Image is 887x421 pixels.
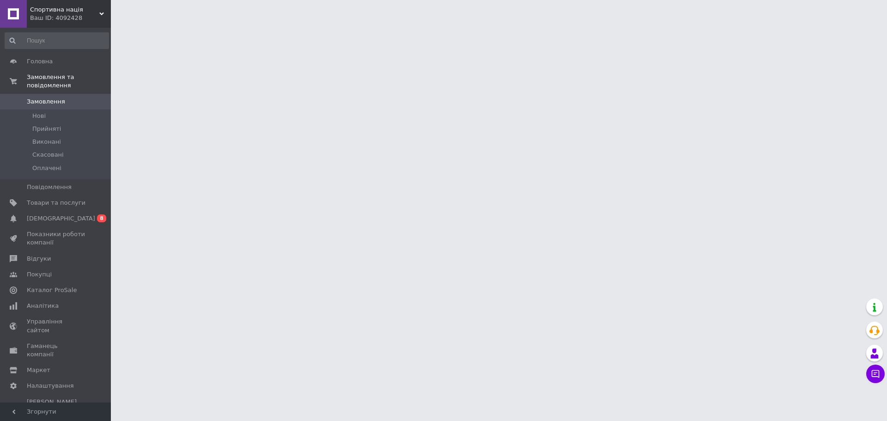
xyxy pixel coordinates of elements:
span: Прийняті [32,125,61,133]
span: Відгуки [27,255,51,263]
span: 8 [97,214,106,222]
span: Налаштування [27,382,74,390]
span: Спортивна нація [30,6,99,14]
input: Пошук [5,32,109,49]
span: Товари та послуги [27,199,85,207]
button: Чат з покупцем [866,365,885,383]
div: Ваш ID: 4092428 [30,14,111,22]
span: Замовлення [27,98,65,106]
span: Аналітика [27,302,59,310]
span: Нові [32,112,46,120]
span: Замовлення та повідомлення [27,73,111,90]
span: Гаманець компанії [27,342,85,359]
span: Оплачені [32,164,61,172]
span: Маркет [27,366,50,374]
span: Управління сайтом [27,317,85,334]
span: Покупці [27,270,52,279]
span: Повідомлення [27,183,72,191]
span: Каталог ProSale [27,286,77,294]
span: [DEMOGRAPHIC_DATA] [27,214,95,223]
span: Скасовані [32,151,64,159]
span: Показники роботи компанії [27,230,85,247]
span: Виконані [32,138,61,146]
span: Головна [27,57,53,66]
